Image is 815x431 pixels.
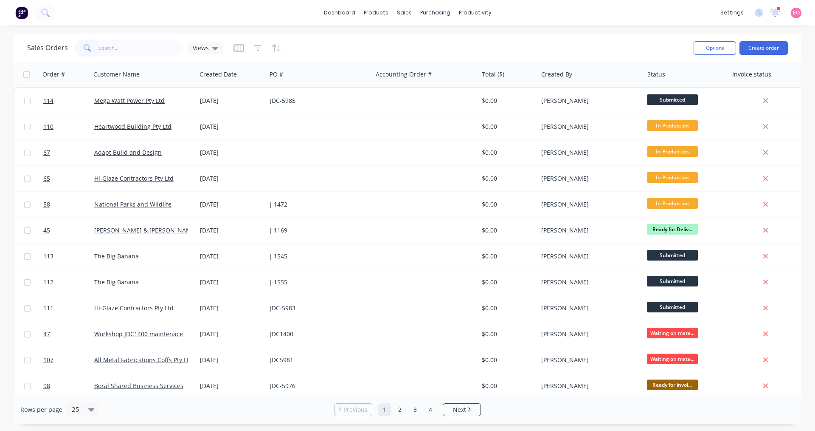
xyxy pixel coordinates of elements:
[482,174,531,183] div: $0.00
[200,356,263,364] div: [DATE]
[647,172,698,183] span: In Production
[200,96,263,105] div: [DATE]
[360,6,393,19] div: products
[482,252,531,261] div: $0.00
[94,148,162,156] a: Adapt Build and Design
[20,405,62,414] span: Rows per page
[43,382,50,390] span: 98
[541,96,635,105] div: [PERSON_NAME]
[482,304,531,312] div: $0.00
[270,252,364,261] div: J-1545
[482,226,531,235] div: $0.00
[93,70,140,79] div: Customer Name
[647,276,698,286] span: Submitted
[43,347,94,373] a: 107
[94,330,183,338] a: Workshop JDC1400 maintenace
[270,356,364,364] div: JDC5981
[716,6,748,19] div: settings
[541,200,635,209] div: [PERSON_NAME]
[270,70,283,79] div: PO #
[200,304,263,312] div: [DATE]
[541,304,635,312] div: [PERSON_NAME]
[541,226,635,235] div: [PERSON_NAME]
[482,278,531,286] div: $0.00
[647,94,698,105] span: Submitted
[43,174,50,183] span: 65
[393,403,406,416] a: Page 2
[541,278,635,286] div: [PERSON_NAME]
[43,226,50,235] span: 45
[482,200,531,209] div: $0.00
[416,6,455,19] div: purchasing
[541,356,635,364] div: [PERSON_NAME]
[482,96,531,105] div: $0.00
[482,382,531,390] div: $0.00
[43,295,94,321] a: 111
[647,198,698,209] span: In Production
[200,70,237,79] div: Created Date
[424,403,437,416] a: Page 4
[482,70,504,79] div: Total ($)
[331,403,484,416] ul: Pagination
[94,96,165,105] a: Mega Watt Power Pty Ltd
[270,226,364,235] div: J-1169
[270,200,364,209] div: J-1472
[647,70,665,79] div: Status
[43,96,53,105] span: 114
[647,120,698,131] span: In Production
[43,192,94,217] a: 58
[320,6,360,19] a: dashboard
[27,44,68,52] h1: Sales Orders
[541,122,635,131] div: [PERSON_NAME]
[94,252,139,260] a: The Big Banana
[43,321,94,347] a: 47
[541,382,635,390] div: [PERSON_NAME]
[270,278,364,286] div: J-1555
[94,174,174,182] a: Hi-Glaze Contractors Pty Ltd
[94,226,197,234] a: [PERSON_NAME] & [PERSON_NAME]
[647,354,698,364] span: Waiting on mate...
[482,148,531,157] div: $0.00
[453,405,466,414] span: Next
[200,200,263,209] div: [DATE]
[343,405,368,414] span: Previous
[98,40,181,57] input: Search...
[443,405,481,414] a: Next page
[270,304,364,312] div: JDC-5983
[409,403,422,416] a: Page 3
[647,250,698,261] span: Submitted
[200,226,263,235] div: [DATE]
[455,6,496,19] div: productivity
[376,70,432,79] div: Accounting Order #
[482,356,531,364] div: $0.00
[793,9,800,17] span: EO
[200,382,263,390] div: [DATE]
[647,224,698,235] span: Ready for Deliv...
[739,41,788,55] button: Create order
[43,373,94,399] a: 98
[43,148,50,157] span: 67
[270,96,364,105] div: JDC-5985
[43,244,94,269] a: 113
[43,140,94,165] a: 67
[541,148,635,157] div: [PERSON_NAME]
[200,278,263,286] div: [DATE]
[43,218,94,243] a: 45
[43,166,94,191] a: 65
[43,200,50,209] span: 58
[647,328,698,338] span: Waiting on mate...
[541,70,572,79] div: Created By
[43,122,53,131] span: 110
[43,252,53,261] span: 113
[43,269,94,295] a: 112
[482,330,531,338] div: $0.00
[541,174,635,183] div: [PERSON_NAME]
[270,330,364,338] div: JDC1400
[94,200,171,208] a: National Parks and Wildlife
[43,356,53,364] span: 107
[94,356,193,364] a: All Metal Fabrications Coffs Pty Ltd
[482,122,531,131] div: $0.00
[193,43,209,52] span: Views
[334,405,372,414] a: Previous page
[200,122,263,131] div: [DATE]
